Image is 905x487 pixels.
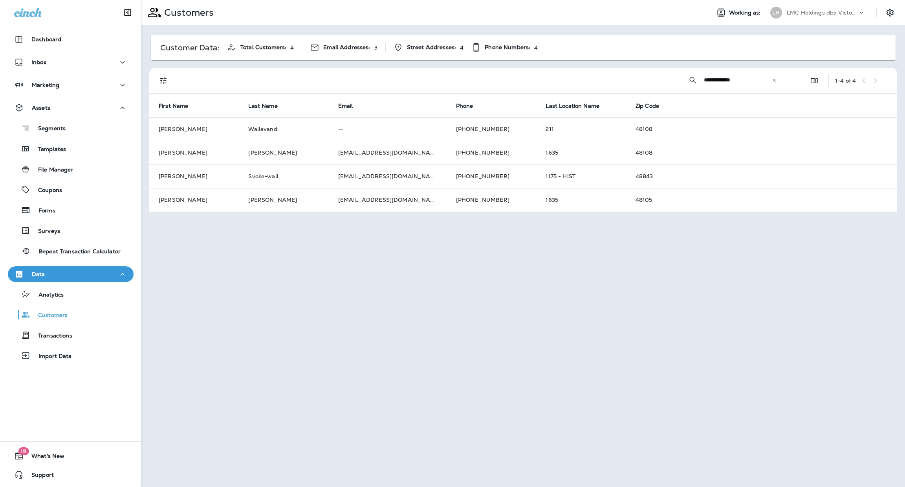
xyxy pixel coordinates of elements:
[8,120,134,137] button: Segments
[447,164,536,188] td: [PHONE_NUMBER]
[117,5,139,20] button: Collapse Sidebar
[30,146,66,153] p: Templates
[8,467,134,483] button: Support
[31,353,72,360] p: Import Data
[338,102,363,109] span: Email
[30,332,72,340] p: Transactions
[31,248,121,256] p: Repeat Transaction Calculator
[456,103,473,109] span: Phone
[30,125,66,133] p: Segments
[534,44,538,51] p: 4
[329,188,447,212] td: [EMAIL_ADDRESS][DOMAIN_NAME]
[546,125,553,133] span: 211
[149,117,239,141] td: [PERSON_NAME]
[8,448,134,464] button: 19What's New
[456,102,484,109] span: Phone
[24,472,54,481] span: Support
[770,7,782,18] div: LH
[447,117,536,141] td: [PHONE_NUMBER]
[626,141,897,164] td: 48108
[31,36,61,42] p: Dashboard
[447,188,536,212] td: [PHONE_NUMBER]
[626,164,897,188] td: 48843
[30,166,73,174] p: File Manager
[30,228,60,235] p: Surveys
[883,6,897,20] button: Settings
[323,44,370,51] span: Email Addresses:
[546,149,558,156] span: 1635
[31,291,64,299] p: Analytics
[374,44,377,51] p: 3
[8,327,134,343] button: Transactions
[546,173,575,180] span: 1175 - HIST
[239,141,328,164] td: [PERSON_NAME]
[729,9,762,16] span: Working as:
[447,141,536,164] td: [PHONE_NUMBER]
[338,103,353,109] span: Email
[8,243,134,259] button: Repeat Transaction Calculator
[32,105,50,111] p: Assets
[626,117,897,141] td: 48108
[8,286,134,303] button: Analytics
[329,141,447,164] td: [EMAIL_ADDRESS][DOMAIN_NAME]
[149,164,239,188] td: [PERSON_NAME]
[8,222,134,239] button: Surveys
[248,102,288,109] span: Last Name
[8,77,134,93] button: Marketing
[546,102,610,109] span: Last Location Name
[161,7,214,18] p: Customers
[30,312,68,319] p: Customers
[32,271,45,277] p: Data
[24,453,64,462] span: What's New
[8,181,134,198] button: Coupons
[8,347,134,364] button: Import Data
[239,188,328,212] td: [PERSON_NAME]
[30,187,62,194] p: Coupons
[485,44,530,51] span: Phone Numbers:
[149,188,239,212] td: [PERSON_NAME]
[160,44,219,51] p: Customer Data:
[329,164,447,188] td: [EMAIL_ADDRESS][DOMAIN_NAME]
[159,102,198,109] span: First Name
[460,44,463,51] p: 4
[835,77,856,84] div: 1 - 4 of 4
[8,100,134,116] button: Assets
[18,447,29,455] span: 19
[239,164,328,188] td: Svoke-wall
[8,31,134,47] button: Dashboard
[31,207,55,215] p: Forms
[787,9,857,16] p: LMC Holdings dba Victory Lane Quick Oil Change
[8,54,134,70] button: Inbox
[239,117,328,141] td: Wallevand
[8,306,134,323] button: Customers
[159,103,188,109] span: First Name
[8,161,134,177] button: File Manager
[248,103,277,109] span: Last Name
[8,202,134,218] button: Forms
[806,73,822,89] button: Edit Fields
[626,188,897,212] td: 48105
[31,59,46,65] p: Inbox
[8,140,134,157] button: Templates
[636,103,659,109] span: Zip Code
[149,141,239,164] td: [PERSON_NAME]
[685,72,701,88] button: Collapse Search
[407,44,456,51] span: Street Addresses:
[290,44,294,51] p: 4
[546,196,558,203] span: 1635
[156,73,171,89] button: Filters
[546,103,599,109] span: Last Location Name
[240,44,286,51] span: Total Customers:
[32,82,59,88] p: Marketing
[338,126,437,132] p: --
[8,266,134,282] button: Data
[636,102,669,109] span: Zip Code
